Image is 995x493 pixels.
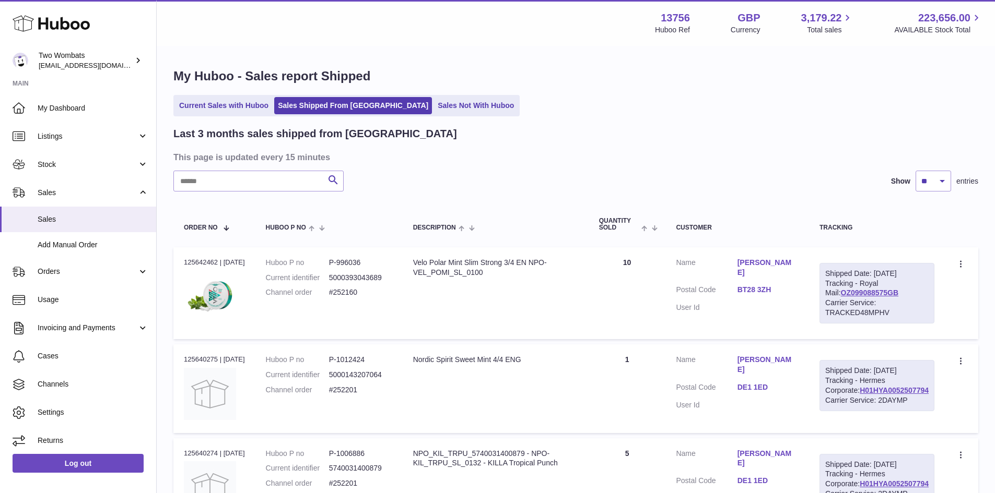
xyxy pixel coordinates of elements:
[184,224,218,231] span: Order No
[184,449,245,458] div: 125640274 | [DATE]
[329,478,392,488] dd: #252201
[173,151,976,163] h3: This page is updated every 15 minutes
[801,11,842,25] span: 3,179.22
[676,224,799,231] div: Customer
[825,298,929,318] div: Carrier Service: TRACKED48MPHV
[738,258,799,278] a: [PERSON_NAME]
[184,355,245,364] div: 125640275 | [DATE]
[329,258,392,268] dd: P-996036
[825,460,929,470] div: Shipped Date: [DATE]
[860,386,929,394] a: H01HYA0052507794
[589,344,666,432] td: 1
[738,382,799,392] a: DE1 1ED
[184,270,236,322] img: Velo_Polar_Mint_Slim_Strong_3_4_Nicotine_Pouches-5000393043689.webp
[841,288,899,297] a: OZ099088575GB
[38,103,148,113] span: My Dashboard
[731,25,760,35] div: Currency
[266,355,329,365] dt: Huboo P no
[655,25,690,35] div: Huboo Ref
[589,247,666,339] td: 10
[738,476,799,486] a: DE1 1ED
[891,176,910,186] label: Show
[738,355,799,375] a: [PERSON_NAME]
[413,224,456,231] span: Description
[38,379,148,389] span: Channels
[599,218,639,231] span: Quantity Sold
[38,351,148,361] span: Cases
[894,11,982,35] a: 223,656.00 AVAILABLE Stock Total
[329,355,392,365] dd: P-1012424
[38,436,148,446] span: Returns
[39,51,133,70] div: Two Wombats
[825,366,929,376] div: Shipped Date: [DATE]
[266,224,306,231] span: Huboo P no
[39,61,154,69] span: [EMAIL_ADDRESS][DOMAIN_NAME]
[38,323,137,333] span: Invoicing and Payments
[738,11,760,25] strong: GBP
[266,449,329,459] dt: Huboo P no
[266,370,329,380] dt: Current identifier
[956,176,978,186] span: entries
[894,25,982,35] span: AVAILABLE Stock Total
[918,11,970,25] span: 223,656.00
[266,463,329,473] dt: Current identifier
[173,127,457,141] h2: Last 3 months sales shipped from [GEOGRAPHIC_DATA]
[329,449,392,459] dd: P-1006886
[38,267,137,276] span: Orders
[329,370,392,380] dd: 5000143207064
[661,11,690,25] strong: 13756
[38,240,148,250] span: Add Manual Order
[676,285,737,297] dt: Postal Code
[807,25,853,35] span: Total sales
[38,188,137,198] span: Sales
[860,479,929,488] a: H01HYA0052507794
[266,287,329,297] dt: Channel order
[825,395,929,405] div: Carrier Service: 2DAYMP
[676,449,737,471] dt: Name
[13,454,144,473] a: Log out
[676,355,737,377] dt: Name
[329,385,392,395] dd: #252201
[738,285,799,295] a: BT28 3ZH
[38,214,148,224] span: Sales
[676,303,737,312] dt: User Id
[175,97,272,114] a: Current Sales with Huboo
[820,224,934,231] div: Tracking
[184,368,236,420] img: no-photo.jpg
[173,68,978,85] h1: My Huboo - Sales report Shipped
[676,476,737,488] dt: Postal Code
[274,97,432,114] a: Sales Shipped From [GEOGRAPHIC_DATA]
[13,53,28,68] img: internalAdmin-13756@internal.huboo.com
[38,295,148,305] span: Usage
[266,258,329,268] dt: Huboo P no
[820,263,934,323] div: Tracking - Royal Mail:
[266,273,329,283] dt: Current identifier
[676,400,737,410] dt: User Id
[825,269,929,279] div: Shipped Date: [DATE]
[266,385,329,395] dt: Channel order
[413,449,578,468] div: NPO_KIL_TRPU_5740031400879 - NPO-KIL_TRPU_SL_0132 - KILLA Tropical Punch
[38,407,148,417] span: Settings
[676,258,737,280] dt: Name
[413,258,578,278] div: Velo Polar Mint Slim Strong 3/4 EN NPO-VEL_POMI_SL_0100
[413,355,578,365] div: Nordic Spirit Sweet Mint 4/4 ENG
[329,287,392,297] dd: #252160
[820,360,934,411] div: Tracking - Hermes Corporate:
[266,478,329,488] dt: Channel order
[738,449,799,468] a: [PERSON_NAME]
[184,258,245,267] div: 125642462 | [DATE]
[676,382,737,395] dt: Postal Code
[38,160,137,170] span: Stock
[329,463,392,473] dd: 5740031400879
[434,97,518,114] a: Sales Not With Huboo
[801,11,854,35] a: 3,179.22 Total sales
[329,273,392,283] dd: 5000393043689
[38,131,137,141] span: Listings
